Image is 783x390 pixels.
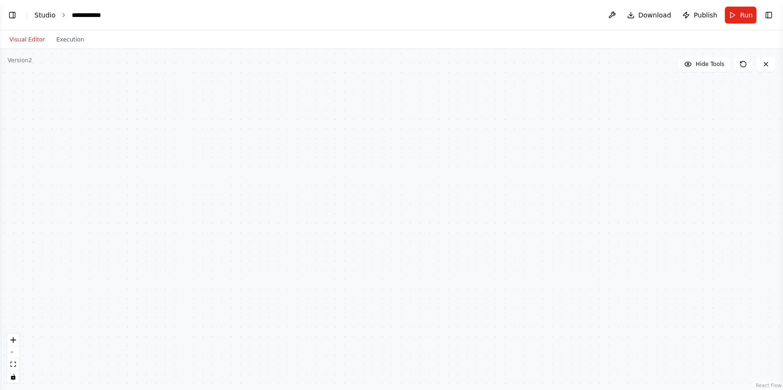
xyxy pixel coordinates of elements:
button: Execution [51,34,90,45]
button: Download [623,7,675,24]
button: Visual Editor [4,34,51,45]
button: Hide Tools [679,57,730,72]
span: Hide Tools [696,60,724,68]
a: Studio [34,11,56,19]
button: toggle interactivity [7,371,19,383]
button: zoom in [7,334,19,346]
span: Run [740,10,753,20]
span: Download [638,10,672,20]
nav: breadcrumb [34,10,115,20]
button: Show right sidebar [762,8,775,22]
div: Version 2 [8,57,32,64]
span: Publish [694,10,717,20]
button: Publish [679,7,721,24]
a: React Flow attribution [756,383,782,388]
button: fit view [7,358,19,371]
button: zoom out [7,346,19,358]
button: Show left sidebar [6,8,19,22]
div: React Flow controls [7,334,19,383]
button: Run [725,7,757,24]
